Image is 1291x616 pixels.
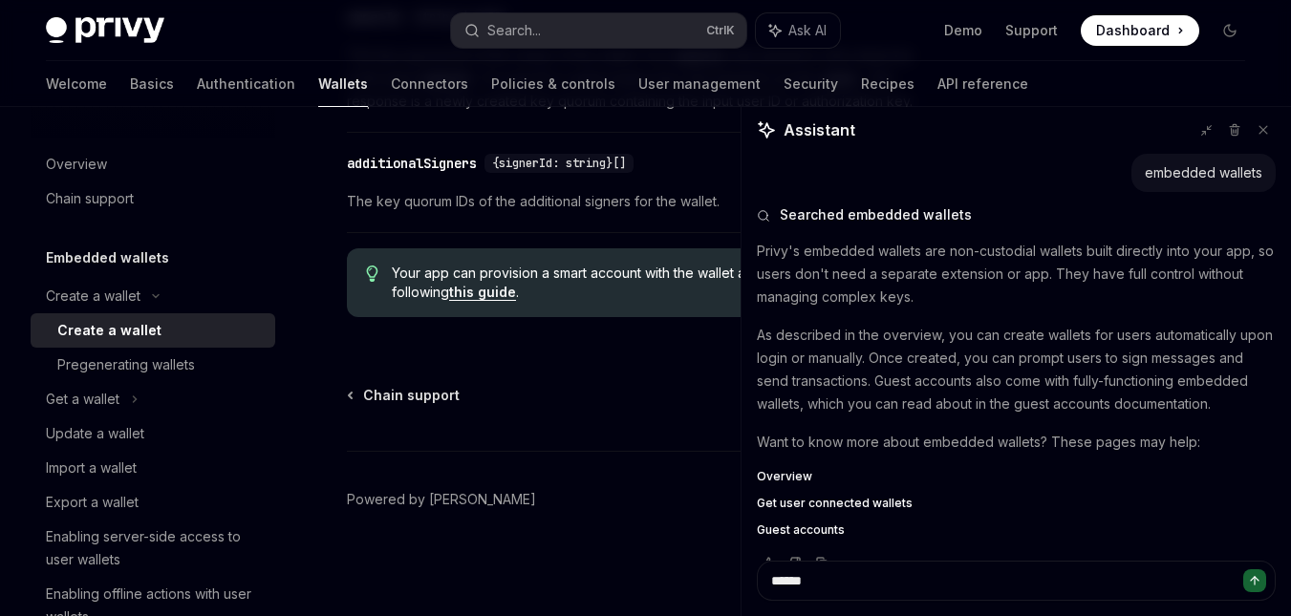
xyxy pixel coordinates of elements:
a: Policies & controls [491,61,615,107]
p: Privy's embedded wallets are non-custodial wallets built directly into your app, so users don't n... [757,240,1276,308]
a: Security [784,61,838,107]
span: Guest accounts [757,522,845,538]
a: Basics [130,61,174,107]
button: Send message [1243,569,1266,592]
div: Enabling server-side access to user wallets [46,525,264,571]
a: Guest accounts [757,522,1276,538]
div: Import a wallet [46,457,137,479]
a: Create a wallet [31,313,275,348]
button: Toggle dark mode [1215,15,1245,46]
span: Ctrl K [706,23,735,38]
a: Pregenerating wallets [31,348,275,382]
button: Search...CtrlK [451,13,747,48]
a: Update a wallet [31,416,275,451]
button: Ask AI [756,13,840,48]
span: Chain support [363,386,460,405]
span: Searched embedded wallets [780,205,972,224]
a: Welcome [46,61,107,107]
div: Create a wallet [46,285,140,308]
div: Create a wallet [57,319,161,342]
a: Wallets [318,61,368,107]
a: Authentication [197,61,295,107]
a: Support [1005,21,1058,40]
svg: Tip [366,266,379,283]
button: Searched embedded wallets [757,205,1276,224]
span: {signerId: string}[] [492,156,626,171]
a: Demo [944,21,982,40]
a: Chain support [349,386,460,405]
span: Ask AI [788,21,827,40]
div: Update a wallet [46,422,144,445]
a: Powered by [PERSON_NAME] [347,490,536,509]
a: Connectors [391,61,468,107]
div: embedded wallets [1145,163,1262,182]
span: The key quorum IDs of the additional signers for the wallet. [347,190,920,213]
span: Get user connected wallets [757,496,913,511]
div: Pregenerating wallets [57,353,195,376]
div: Chain support [46,187,134,210]
div: Get a wallet [46,388,119,411]
a: Chain support [31,181,275,216]
a: API reference [937,61,1028,107]
a: Dashboard [1081,15,1199,46]
a: Recipes [861,61,914,107]
a: Export a wallet [31,485,275,520]
a: Enabling server-side access to user wallets [31,520,275,577]
span: Dashboard [1096,21,1170,40]
div: Export a wallet [46,491,139,514]
span: Your app can provision a smart account with the wallet as a signer by following . [392,264,901,302]
a: Overview [31,147,275,181]
a: Get user connected wallets [757,496,1276,511]
div: additionalSigners [347,154,477,173]
p: Want to know more about embedded wallets? These pages may help: [757,431,1276,454]
a: User management [638,61,761,107]
h5: Embedded wallets [46,246,169,269]
div: Overview [46,153,107,176]
span: Assistant [784,118,855,141]
div: Search... [487,19,541,42]
span: Overview [757,469,812,484]
a: Overview [757,469,1276,484]
a: Import a wallet [31,451,275,485]
img: dark logo [46,17,164,44]
a: this guide [449,284,516,301]
p: As described in the overview, you can create wallets for users automatically upon login or manual... [757,324,1276,415]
